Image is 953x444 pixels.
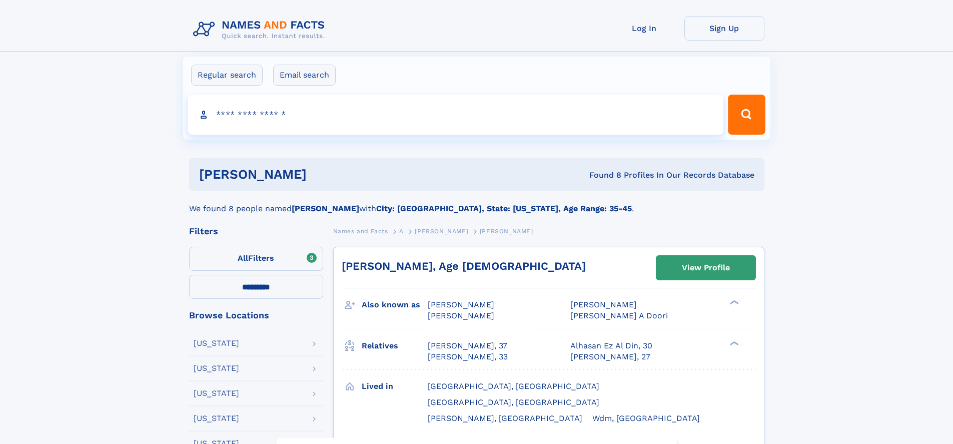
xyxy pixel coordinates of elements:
a: Sign Up [684,16,764,41]
div: ❯ [727,299,739,306]
a: [PERSON_NAME], Age [DEMOGRAPHIC_DATA] [342,260,586,272]
a: Alhasan Ez Al Din, 30 [570,340,652,351]
b: City: [GEOGRAPHIC_DATA], State: [US_STATE], Age Range: 35-45 [376,204,632,213]
button: Search Button [728,95,765,135]
label: Filters [189,247,323,271]
div: Browse Locations [189,311,323,320]
a: [PERSON_NAME], 37 [428,340,507,351]
div: ❯ [727,340,739,346]
span: [GEOGRAPHIC_DATA], [GEOGRAPHIC_DATA] [428,397,599,407]
span: [PERSON_NAME] [428,311,494,320]
div: [US_STATE] [194,414,239,422]
b: [PERSON_NAME] [292,204,359,213]
div: View Profile [682,256,730,279]
span: [PERSON_NAME] [570,300,637,309]
a: View Profile [656,256,755,280]
h3: Lived in [362,378,428,395]
span: [PERSON_NAME] [480,228,533,235]
div: [US_STATE] [194,364,239,372]
img: Logo Names and Facts [189,16,333,43]
div: We found 8 people named with . [189,191,764,215]
div: [US_STATE] [194,389,239,397]
a: A [399,225,404,237]
span: [GEOGRAPHIC_DATA], [GEOGRAPHIC_DATA] [428,381,599,391]
div: [US_STATE] [194,339,239,347]
h3: Also known as [362,296,428,313]
span: Wdm, [GEOGRAPHIC_DATA] [592,413,700,423]
span: All [238,253,248,263]
a: [PERSON_NAME], 33 [428,351,508,362]
span: A [399,228,404,235]
span: [PERSON_NAME] A Doori [570,311,668,320]
a: [PERSON_NAME], 27 [570,351,650,362]
span: [PERSON_NAME] [415,228,468,235]
div: Found 8 Profiles In Our Records Database [448,170,754,181]
span: [PERSON_NAME], [GEOGRAPHIC_DATA] [428,413,582,423]
a: Names and Facts [333,225,388,237]
div: Filters [189,227,323,236]
input: search input [188,95,724,135]
label: Regular search [191,65,263,86]
span: [PERSON_NAME] [428,300,494,309]
h1: [PERSON_NAME] [199,168,448,181]
h3: Relatives [362,337,428,354]
label: Email search [273,65,336,86]
a: [PERSON_NAME] [415,225,468,237]
a: Log In [604,16,684,41]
